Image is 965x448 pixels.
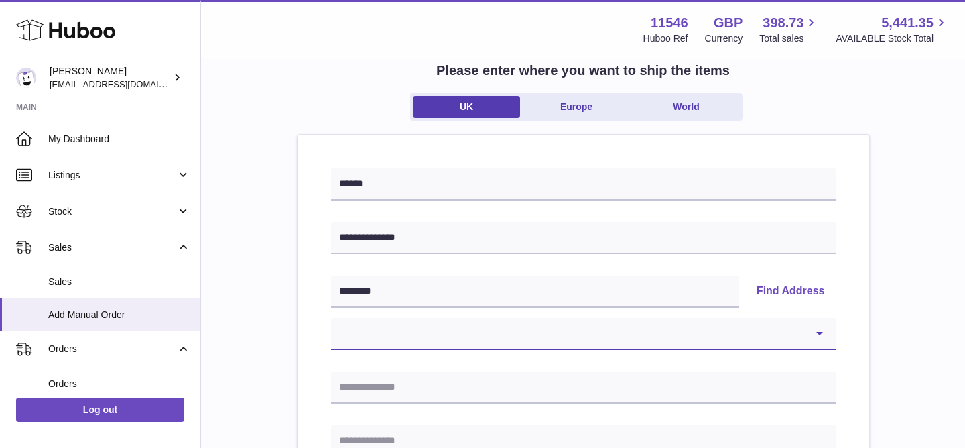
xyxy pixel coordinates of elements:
[48,169,176,182] span: Listings
[48,205,176,218] span: Stock
[436,62,730,80] h2: Please enter where you want to ship the items
[651,14,688,32] strong: 11546
[705,32,743,45] div: Currency
[48,378,190,390] span: Orders
[48,343,176,355] span: Orders
[50,78,197,89] span: [EMAIL_ADDRESS][DOMAIN_NAME]
[413,96,520,118] a: UK
[746,276,836,308] button: Find Address
[759,32,819,45] span: Total sales
[16,398,184,422] a: Log out
[836,14,949,45] a: 5,441.35 AVAILABLE Stock Total
[759,14,819,45] a: 398.73 Total sales
[836,32,949,45] span: AVAILABLE Stock Total
[881,14,934,32] span: 5,441.35
[48,133,190,146] span: My Dashboard
[48,241,176,254] span: Sales
[48,276,190,288] span: Sales
[50,65,170,91] div: [PERSON_NAME]
[16,68,36,88] img: Info@stpalo.com
[523,96,630,118] a: Europe
[48,309,190,321] span: Add Manual Order
[643,32,688,45] div: Huboo Ref
[633,96,740,118] a: World
[714,14,743,32] strong: GBP
[763,14,803,32] span: 398.73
